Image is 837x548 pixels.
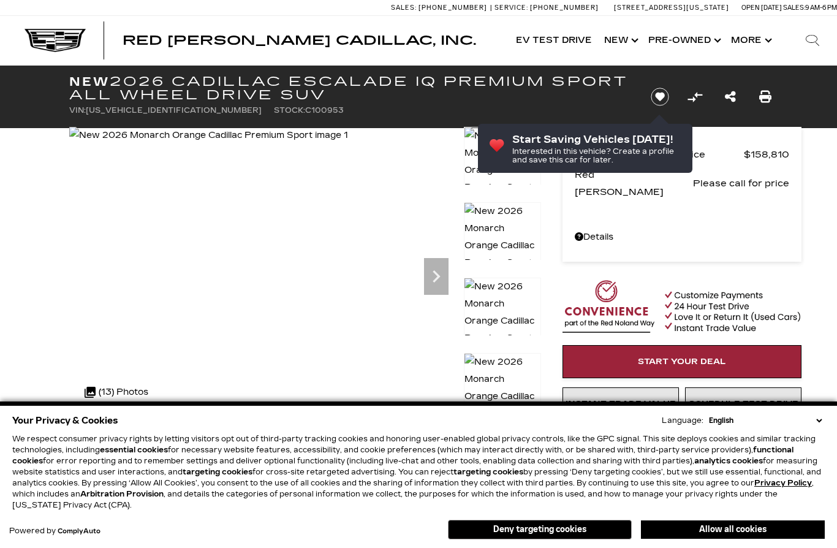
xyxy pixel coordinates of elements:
span: [PHONE_NUMBER] [418,4,487,12]
strong: targeting cookies [183,468,252,476]
strong: essential cookies [100,446,168,454]
a: Schedule Test Drive [685,387,801,421]
img: New 2026 Monarch Orange Cadillac Premium Sport image 1 [464,127,541,214]
strong: analytics cookies [694,457,763,465]
span: VIN: [69,106,86,115]
a: ComplyAuto [58,528,100,535]
img: New 2026 Monarch Orange Cadillac Premium Sport image 1 [69,127,348,144]
a: Share this New 2026 Cadillac ESCALADE IQ Premium Sport All Wheel Drive SUV [725,88,736,105]
strong: targeting cookies [453,468,523,476]
span: Start Your Deal [638,357,726,367]
button: Deny targeting cookies [448,520,632,539]
button: Allow all cookies [641,520,825,539]
span: [US_VEHICLE_IDENTIFICATION_NUMBER] [86,106,262,115]
select: Language Select [706,415,825,426]
div: (13) Photos [78,378,154,407]
span: C100953 [305,106,344,115]
span: Red [PERSON_NAME] Cadillac, Inc. [123,33,476,48]
a: [STREET_ADDRESS][US_STATE] [614,4,729,12]
span: [PHONE_NUMBER] [530,4,599,12]
span: 9 AM-6 PM [805,4,837,12]
p: We respect consumer privacy rights by letting visitors opt out of third-party tracking cookies an... [12,433,825,511]
a: Red [PERSON_NAME] Cadillac, Inc. [123,34,476,47]
span: Sales: [783,4,805,12]
a: Start Your Deal [562,345,801,378]
button: Compare vehicle [686,88,704,106]
span: Schedule Test Drive [689,399,798,409]
a: Sales: [PHONE_NUMBER] [391,4,490,11]
h1: 2026 Cadillac ESCALADE IQ Premium Sport All Wheel Drive SUV [69,75,630,102]
a: Pre-Owned [642,16,725,65]
strong: Arbitration Provision [80,490,164,498]
a: New [598,16,642,65]
div: Language: [662,417,703,424]
a: Service: [PHONE_NUMBER] [490,4,602,11]
a: EV Test Drive [510,16,598,65]
a: Red [PERSON_NAME] Please call for price [575,166,789,200]
span: Please call for price [693,175,789,192]
span: MSRP - Total Vehicle Price [575,146,744,163]
div: Next [424,258,449,295]
a: Print this New 2026 Cadillac ESCALADE IQ Premium Sport All Wheel Drive SUV [759,88,771,105]
img: Cadillac Dark Logo with Cadillac White Text [25,29,86,52]
span: Your Privacy & Cookies [12,412,118,429]
button: Save vehicle [646,87,673,107]
span: Service: [494,4,528,12]
div: Powered by [9,527,100,535]
span: $158,810 [744,146,789,163]
button: More [725,16,776,65]
span: Stock: [274,106,305,115]
a: MSRP - Total Vehicle Price $158,810 [575,146,789,163]
a: Instant Trade Value [562,387,679,421]
strong: New [69,74,110,89]
a: Privacy Policy [754,479,812,487]
span: Instant Trade Value [566,399,676,409]
span: Red [PERSON_NAME] [575,166,693,200]
span: Sales: [391,4,417,12]
span: Open [DATE] [741,4,782,12]
img: New 2026 Monarch Orange Cadillac Premium Sport image 2 [464,202,541,289]
img: New 2026 Monarch Orange Cadillac Premium Sport image 4 [464,353,541,440]
img: New 2026 Monarch Orange Cadillac Premium Sport image 3 [464,278,541,365]
a: Details [575,229,789,246]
